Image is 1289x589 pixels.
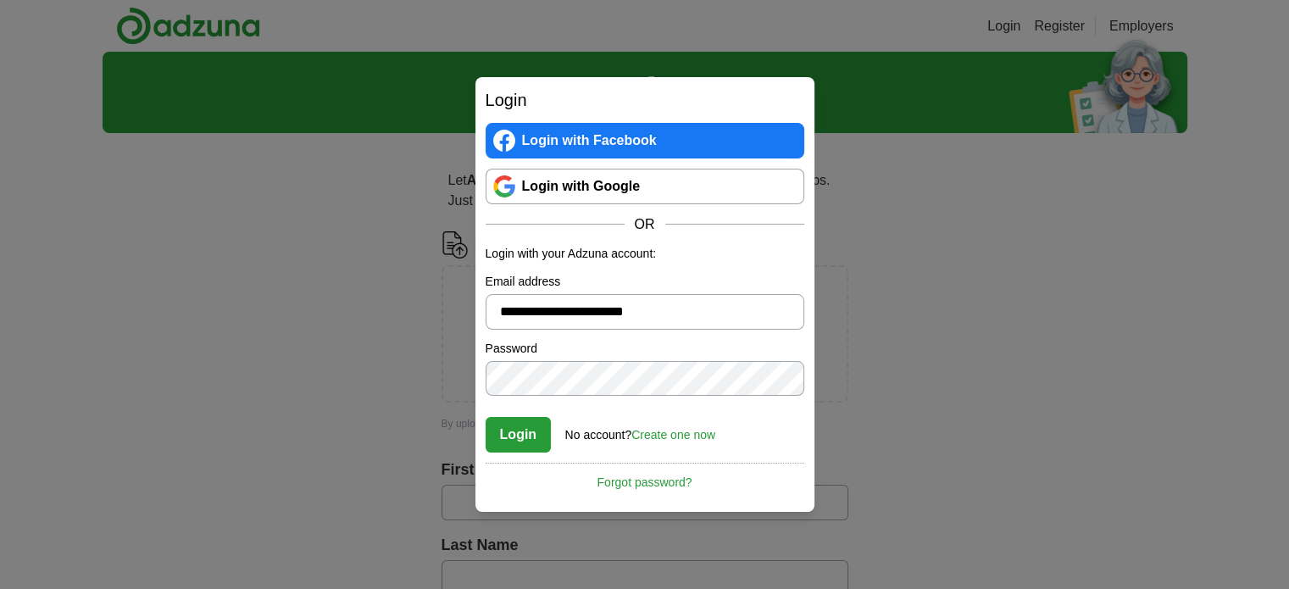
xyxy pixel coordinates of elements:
[486,463,804,492] a: Forgot password?
[625,214,665,235] span: OR
[631,428,715,442] a: Create one now
[486,123,804,158] a: Login with Facebook
[486,169,804,204] a: Login with Google
[486,273,804,291] label: Email address
[486,87,804,113] h2: Login
[565,416,715,444] div: No account?
[486,340,804,358] label: Password
[486,417,552,453] button: Login
[486,245,804,263] p: Login with your Adzuna account:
